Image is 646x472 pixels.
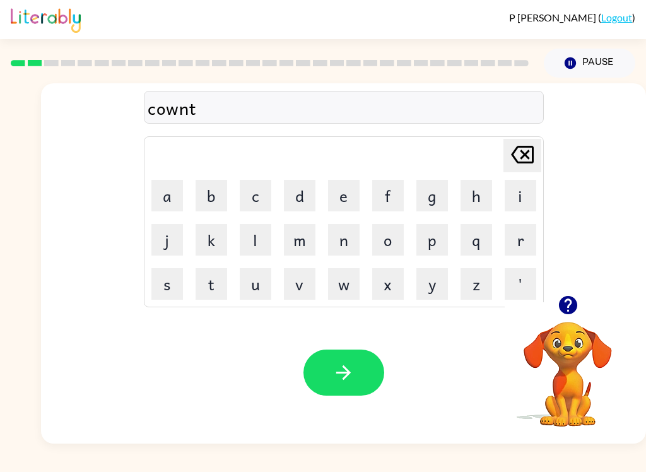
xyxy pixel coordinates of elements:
[11,5,81,33] img: Literably
[148,95,540,121] div: cownt
[284,180,315,211] button: d
[196,180,227,211] button: b
[196,224,227,256] button: k
[372,224,404,256] button: o
[328,180,360,211] button: e
[461,180,492,211] button: h
[328,224,360,256] button: n
[372,180,404,211] button: f
[196,268,227,300] button: t
[544,49,635,78] button: Pause
[240,180,271,211] button: c
[372,268,404,300] button: x
[328,268,360,300] button: w
[509,11,635,23] div: ( )
[601,11,632,23] a: Logout
[505,268,536,300] button: '
[461,224,492,256] button: q
[240,224,271,256] button: l
[461,268,492,300] button: z
[284,224,315,256] button: m
[416,268,448,300] button: y
[151,224,183,256] button: j
[151,180,183,211] button: a
[416,224,448,256] button: p
[240,268,271,300] button: u
[505,180,536,211] button: i
[416,180,448,211] button: g
[151,268,183,300] button: s
[284,268,315,300] button: v
[509,11,598,23] span: P [PERSON_NAME]
[505,302,631,428] video: Your browser must support playing .mp4 files to use Literably. Please try using another browser.
[505,224,536,256] button: r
